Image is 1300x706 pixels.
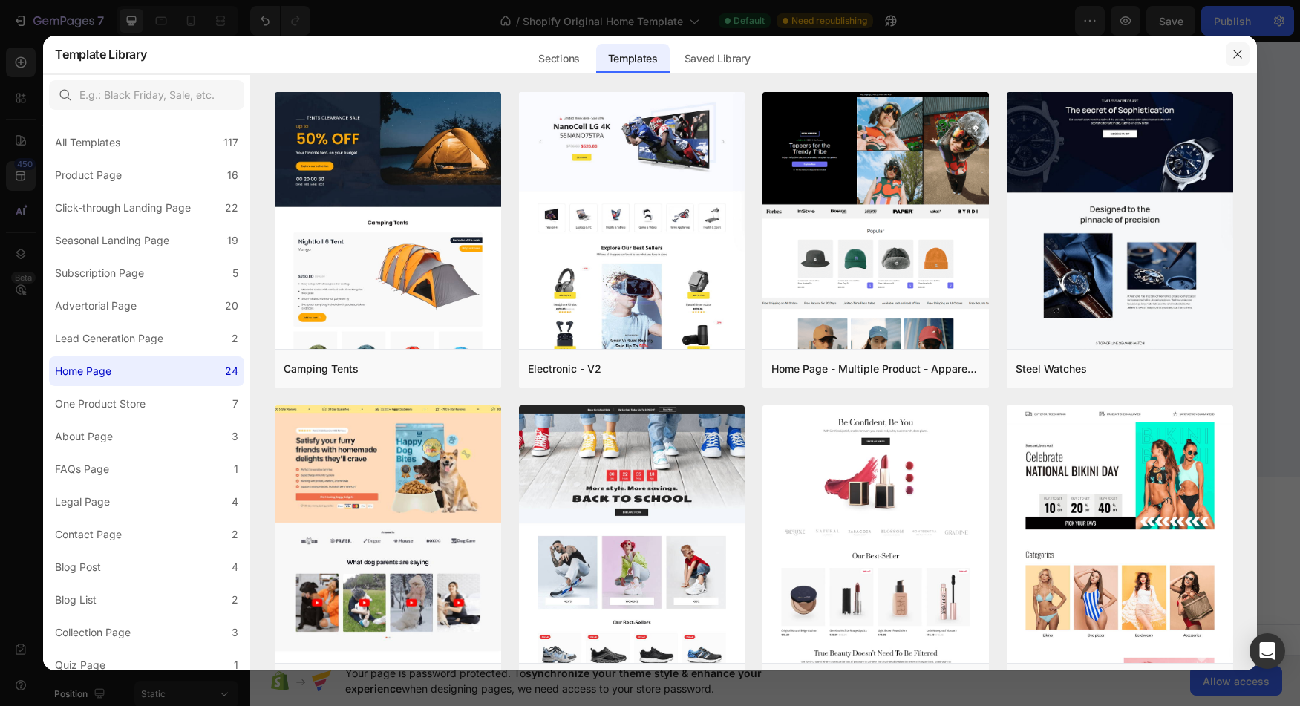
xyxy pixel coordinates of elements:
span: inspired by CRO experts [358,509,460,522]
div: Saved Library [673,44,762,73]
div: 117 [223,134,238,151]
div: Legal Page [55,493,110,511]
div: 4 [232,493,238,511]
div: Quiz Page [55,656,105,674]
h2: Template Library [55,35,146,73]
div: Camping Tents [284,360,359,378]
div: Tab [98,19,120,32]
div: 5 [232,264,238,282]
div: One Product Store [55,395,146,413]
p: Disc Pressure [94,284,209,317]
div: 22 [225,199,238,217]
div: Home Page [55,362,111,380]
span: from URL or image [480,509,559,522]
div: Subscription Page [55,264,144,282]
div: 4 [232,558,238,576]
div: 16 [227,166,238,184]
p: Backrest Ultra Fit [94,134,236,168]
div: FAQs Page [55,460,109,478]
span: Add section [490,457,561,473]
div: Generate layout [482,490,560,506]
div: 2 [232,330,238,347]
img: tent.png [275,92,501,586]
div: Sections [526,44,591,73]
div: Blog List [55,591,97,609]
div: 3 [232,624,238,641]
div: 2 [232,591,238,609]
div: Choose templates [365,490,455,506]
div: Contact Page [55,526,122,543]
div: Advertorial Page [55,297,137,315]
div: 24 [225,362,238,380]
input: E.g.: Black Friday, Sale, etc. [49,80,244,110]
div: Rich Text Editor. Editing area: main [91,281,212,319]
div: Product Page [55,166,122,184]
div: Add blank section [590,490,681,506]
div: 2 [232,526,238,543]
div: Collection Page [55,624,131,641]
div: Open Intercom Messenger [1250,633,1285,669]
div: 19 [227,232,238,249]
div: All Templates [55,134,120,151]
div: 3 [232,428,238,445]
div: About Page [55,428,113,445]
p: Seat Comfort [94,184,203,218]
div: Templates [596,44,670,73]
div: Electronic - V2 [528,360,601,378]
p: Posture Support [94,234,228,267]
div: Steel Watches [1016,360,1087,378]
div: Rich Text Editor. Editing area: main [91,182,205,220]
div: 1 [234,656,238,674]
video: Video [262,51,958,399]
div: 20 [225,297,238,315]
div: Rich Text Editor. Editing area: main [91,232,230,269]
div: 7 [232,395,238,413]
div: Lead Generation Page [55,330,163,347]
div: Rich Text Editor. Editing area: main [91,132,238,170]
div: 1 [234,460,238,478]
div: Click-through Landing Page [55,199,191,217]
div: Home Page - Multiple Product - Apparel - Style 4 [771,360,980,378]
div: Blog Post [55,558,101,576]
div: Seasonal Landing Page [55,232,169,249]
span: then drag & drop elements [579,509,690,522]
